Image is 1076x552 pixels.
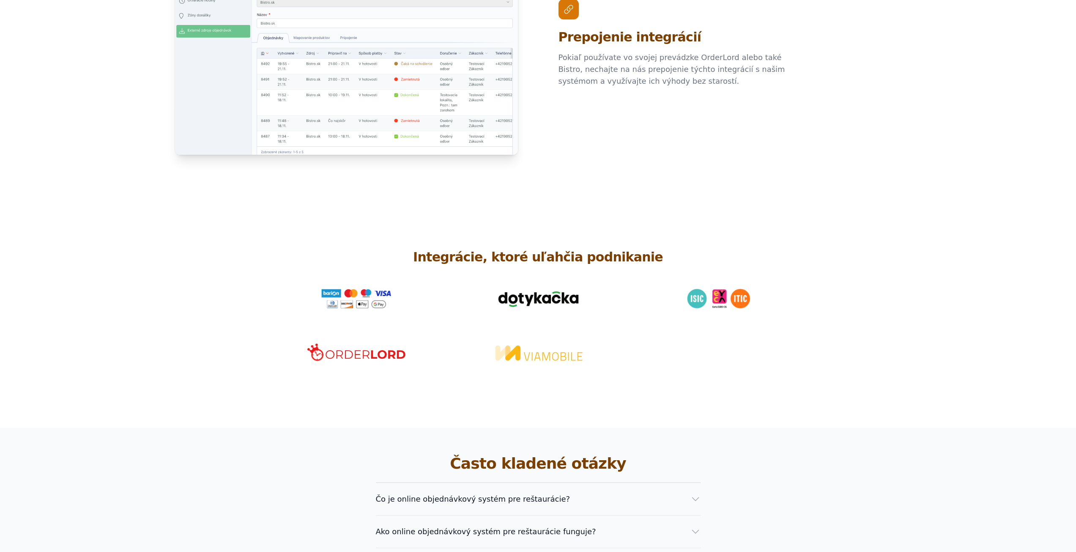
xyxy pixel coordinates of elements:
img: OrderLord [285,343,430,364]
span: Ako online objednávkový systém pre reštaurácie funguje? [376,526,596,538]
h2: Prepojenie integrácií [559,30,795,45]
img: Barion [285,288,430,309]
h2: Často kladené otázky [376,455,701,472]
img: ISIC [646,288,791,309]
button: Ako online objednávkový systém pre reštaurácie funguje? [376,526,701,538]
h2: Integrácie, ktoré uľahčia podnikanie [268,250,809,265]
p: Pokiaľ používate vo svojej prevádzke OrderLord alebo také Bistro, nechajte na nás prepojenie tých... [559,52,795,87]
span: Čo je online objednávkový systém pre reštaurácie? [376,493,570,505]
img: Dotykacka [465,288,611,309]
button: Čo je online objednávkový systém pre reštaurácie? [376,493,701,505]
img: ViaMobile [465,343,611,364]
